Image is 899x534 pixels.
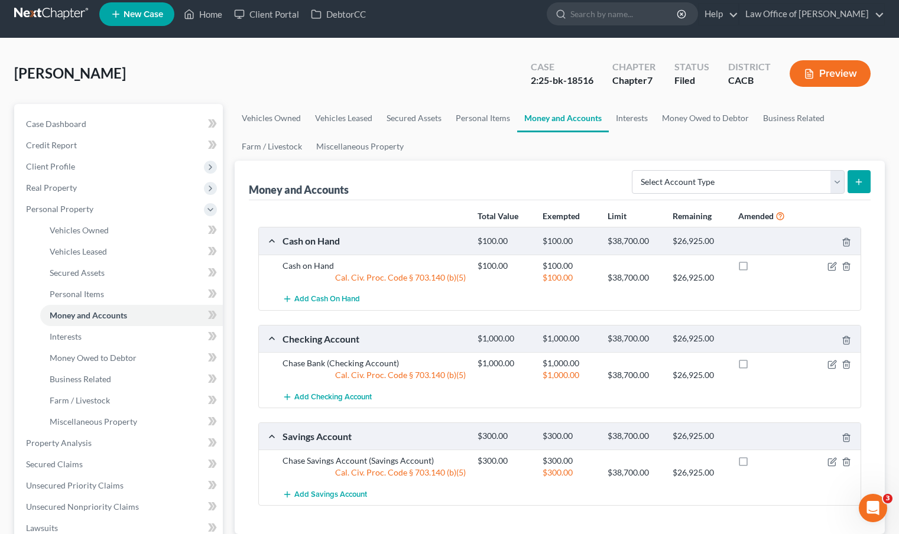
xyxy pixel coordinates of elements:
a: Unsecured Priority Claims [17,475,223,496]
strong: Remaining [673,211,712,221]
span: Personal Items [50,289,104,299]
div: $1,000.00 [537,333,602,344]
a: Vehicles Owned [40,220,223,241]
div: $100.00 [472,260,537,272]
span: Credit Report [26,140,77,150]
div: 2:25-bk-18516 [531,74,593,87]
a: Secured Assets [379,104,449,132]
a: Personal Items [40,284,223,305]
a: Miscellaneous Property [40,411,223,432]
div: $26,925.00 [667,333,732,344]
button: Add Savings Account [283,483,367,505]
div: Savings Account [277,430,472,442]
div: CACB [728,74,771,87]
div: Case [531,60,593,74]
span: Add Checking Account [294,392,372,402]
iframe: Intercom live chat [859,494,887,522]
a: Farm / Livestock [235,132,309,161]
a: Money Owed to Debtor [655,104,756,132]
a: Property Analysis [17,432,223,454]
span: Money Owed to Debtor [50,353,137,363]
div: Chase Savings Account (Savings Account) [277,455,472,467]
a: Money and Accounts [40,305,223,326]
div: $300.00 [472,431,537,442]
a: Farm / Livestock [40,390,223,411]
span: Real Property [26,183,77,193]
div: $26,925.00 [667,467,732,478]
button: Add Checking Account [283,386,372,408]
div: Cash on Hand [277,235,472,247]
div: Cal. Civ. Proc. Code § 703.140 (b)(5) [277,369,472,381]
span: Interests [50,331,82,341]
div: Cash on Hand [277,260,472,272]
span: Client Profile [26,161,75,171]
span: Money and Accounts [50,310,127,320]
div: $1,000.00 [472,357,537,369]
div: Chapter [612,74,655,87]
span: Personal Property [26,204,93,214]
a: Credit Report [17,135,223,156]
div: $100.00 [472,236,537,247]
button: Preview [790,60,871,87]
span: Secured Claims [26,459,83,469]
div: District [728,60,771,74]
a: Interests [609,104,655,132]
a: Money and Accounts [517,104,609,132]
span: 3 [883,494,892,503]
div: $300.00 [537,455,602,467]
span: [PERSON_NAME] [14,64,126,82]
span: Business Related [50,374,111,384]
a: Business Related [40,369,223,390]
span: Vehicles Leased [50,246,107,256]
div: $26,925.00 [667,236,732,247]
span: Case Dashboard [26,119,86,129]
a: Vehicles Owned [235,104,308,132]
strong: Limit [608,211,627,221]
div: Status [674,60,709,74]
strong: Total Value [478,211,518,221]
div: $1,000.00 [537,369,602,381]
div: $1,000.00 [472,333,537,344]
a: Personal Items [449,104,517,132]
div: Cal. Civ. Proc. Code § 703.140 (b)(5) [277,467,472,478]
span: New Case [124,10,163,19]
span: Add Savings Account [294,490,367,499]
div: $300.00 [537,467,602,478]
span: Lawsuits [26,523,58,533]
a: Vehicles Leased [40,241,223,262]
a: Help [699,4,738,25]
div: $26,925.00 [667,272,732,284]
div: $1,000.00 [537,357,602,369]
div: $38,700.00 [602,333,667,344]
a: Home [178,4,228,25]
div: $100.00 [537,236,602,247]
a: Secured Claims [17,454,223,475]
span: Unsecured Nonpriority Claims [26,502,139,512]
span: Secured Assets [50,268,105,278]
span: Farm / Livestock [50,395,110,405]
span: 7 [647,74,653,86]
div: Cal. Civ. Proc. Code § 703.140 (b)(5) [277,272,472,284]
a: DebtorCC [305,4,372,25]
div: $100.00 [537,272,602,284]
div: $100.00 [537,260,602,272]
span: Vehicles Owned [50,225,109,235]
a: Business Related [756,104,832,132]
button: Add Cash on Hand [283,288,360,310]
span: Unsecured Priority Claims [26,480,124,490]
a: Vehicles Leased [308,104,379,132]
div: Chase Bank (Checking Account) [277,357,472,369]
input: Search by name... [570,3,679,25]
a: Secured Assets [40,262,223,284]
div: Money and Accounts [249,183,349,197]
span: Add Cash on Hand [294,295,360,304]
a: Client Portal [228,4,305,25]
span: Miscellaneous Property [50,416,137,426]
div: $26,925.00 [667,369,732,381]
div: $38,700.00 [602,431,667,442]
div: $38,700.00 [602,236,667,247]
a: Miscellaneous Property [309,132,411,161]
a: Unsecured Nonpriority Claims [17,496,223,517]
a: Interests [40,326,223,347]
a: Case Dashboard [17,113,223,135]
